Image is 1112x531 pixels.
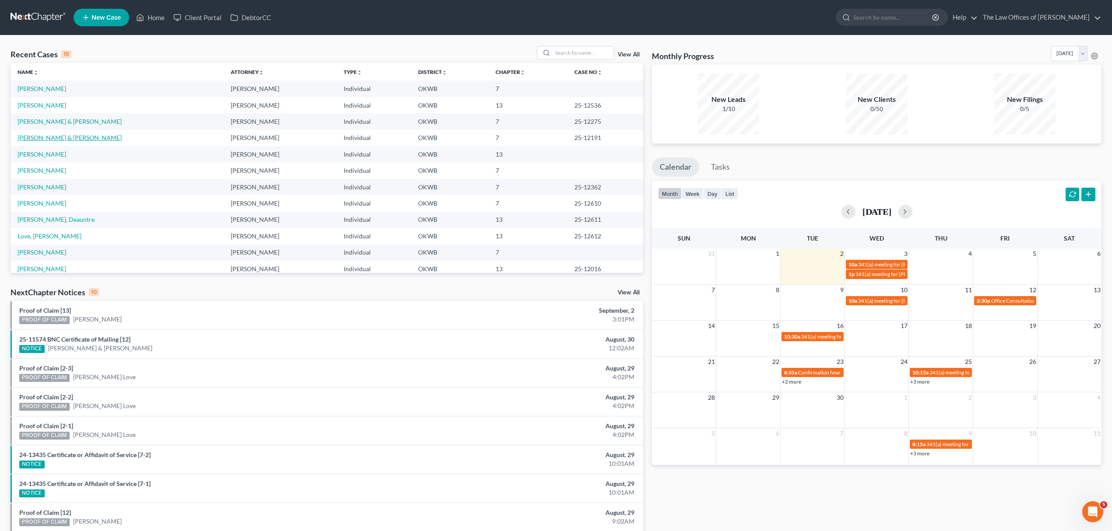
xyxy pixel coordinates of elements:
[411,130,489,146] td: OKWB
[18,85,66,92] a: [PERSON_NAME]
[435,393,634,402] div: August, 29
[19,393,73,401] a: Proof of Claim [2-2]
[652,157,699,177] a: Calendar
[567,212,643,228] td: 25-12611
[337,146,411,162] td: Individual
[948,10,978,25] a: Help
[567,228,643,244] td: 25-12612
[489,245,567,261] td: 7
[1028,285,1037,295] span: 12
[18,265,66,272] a: [PERSON_NAME]
[259,70,264,75] i: unfold_more
[707,392,716,403] span: 28
[73,430,136,439] a: [PERSON_NAME] Love
[224,261,337,277] td: [PERSON_NAME]
[337,212,411,228] td: Individual
[846,94,908,105] div: New Clients
[19,509,71,516] a: Proof of Claim [12]
[435,315,634,324] div: 3:01PM
[678,234,690,242] span: Sun
[411,261,489,277] td: OKWB
[73,402,136,410] a: [PERSON_NAME] Love
[224,130,337,146] td: [PERSON_NAME]
[91,14,121,21] span: New Case
[73,373,136,381] a: [PERSON_NAME] Love
[964,285,973,295] span: 11
[489,179,567,195] td: 7
[1032,248,1037,259] span: 5
[489,146,567,162] td: 13
[19,307,71,314] a: Proof of Claim [13]
[435,373,634,381] div: 4:02PM
[435,479,634,488] div: August, 29
[411,195,489,211] td: OKWB
[836,392,845,403] span: 30
[1000,234,1010,242] span: Fri
[337,228,411,244] td: Individual
[912,369,929,376] span: 10:15a
[19,364,73,372] a: Proof of Claim [2-3]
[489,80,567,97] td: 7
[489,195,567,211] td: 7
[18,199,66,207] a: [PERSON_NAME]
[964,356,973,367] span: 25
[337,162,411,178] td: Individual
[11,49,71,59] div: Recent Cases
[18,134,122,141] a: [PERSON_NAME] & [PERSON_NAME]
[224,146,337,162] td: [PERSON_NAME]
[435,451,634,459] div: August, 29
[968,248,973,259] span: 4
[89,288,99,296] div: 10
[839,428,845,439] span: 7
[926,441,1034,447] span: 341(a) meeting for Deauntre [PERSON_NAME]
[231,69,264,75] a: Attorneyunfold_more
[798,369,897,376] span: Confirmation hearing for [PERSON_NAME]
[910,378,929,385] a: +3 more
[224,212,337,228] td: [PERSON_NAME]
[618,290,640,296] a: View All
[18,101,66,109] a: [PERSON_NAME]
[418,69,447,75] a: Districtunfold_more
[836,321,845,331] span: 16
[435,508,634,517] div: August, 29
[224,195,337,211] td: [PERSON_NAME]
[73,517,122,526] a: [PERSON_NAME]
[968,392,973,403] span: 2
[711,428,716,439] span: 5
[435,517,634,526] div: 9:02AM
[775,285,780,295] span: 8
[435,344,634,353] div: 12:02AM
[19,374,70,382] div: PROOF OF CLAIM
[435,306,634,315] div: September, 2
[48,344,152,353] a: [PERSON_NAME] & [PERSON_NAME]
[18,232,81,240] a: Love, [PERSON_NAME]
[337,195,411,211] td: Individual
[1096,392,1101,403] span: 4
[968,428,973,439] span: 9
[442,70,447,75] i: unfold_more
[698,105,759,113] div: 1/10
[707,248,716,259] span: 31
[900,285,908,295] span: 10
[848,271,855,277] span: 1p
[1093,321,1101,331] span: 20
[19,480,151,487] a: 24-13435 Certificate or Affidavit of Service [7-1]
[1082,501,1103,522] iframe: Intercom live chat
[869,234,884,242] span: Wed
[1028,356,1037,367] span: 26
[18,150,66,158] a: [PERSON_NAME]
[929,369,1014,376] span: 341(a) meeting for [PERSON_NAME]
[411,212,489,228] td: OKWB
[411,97,489,113] td: OKWB
[597,70,602,75] i: unfold_more
[994,105,1056,113] div: 0/5
[912,441,925,447] span: 8:15a
[567,179,643,195] td: 25-12362
[741,234,756,242] span: Mon
[489,97,567,113] td: 13
[682,188,704,199] button: week
[784,369,797,376] span: 8:35a
[337,245,411,261] td: Individual
[771,321,780,331] span: 15
[846,105,908,113] div: 0/50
